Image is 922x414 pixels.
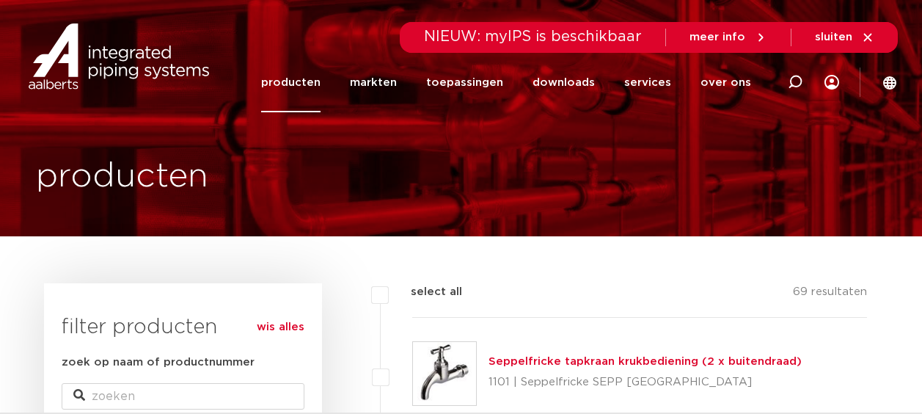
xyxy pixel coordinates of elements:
span: sluiten [815,32,852,43]
div: my IPS [824,53,839,112]
h1: producten [36,153,208,200]
input: zoeken [62,383,304,410]
span: meer info [689,32,745,43]
h3: filter producten [62,313,304,342]
label: select all [389,283,462,301]
a: producten [261,53,321,112]
img: Thumbnail for Seppelfricke tapkraan krukbediening (2 x buitendraad) [413,342,476,405]
p: 69 resultaten [793,283,867,306]
nav: Menu [261,53,751,112]
a: markten [350,53,397,112]
a: downloads [533,53,595,112]
a: over ons [700,53,751,112]
a: Seppelfricke tapkraan krukbediening (2 x buitendraad) [489,356,802,367]
a: meer info [689,31,767,44]
p: 1101 | Seppelfricke SEPP [GEOGRAPHIC_DATA] [489,371,802,394]
a: services [624,53,671,112]
a: wis alles [257,319,304,336]
a: toepassingen [426,53,503,112]
span: NIEUW: myIPS is beschikbaar [424,29,642,44]
a: sluiten [815,31,874,44]
label: zoek op naam of productnummer [62,354,255,371]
